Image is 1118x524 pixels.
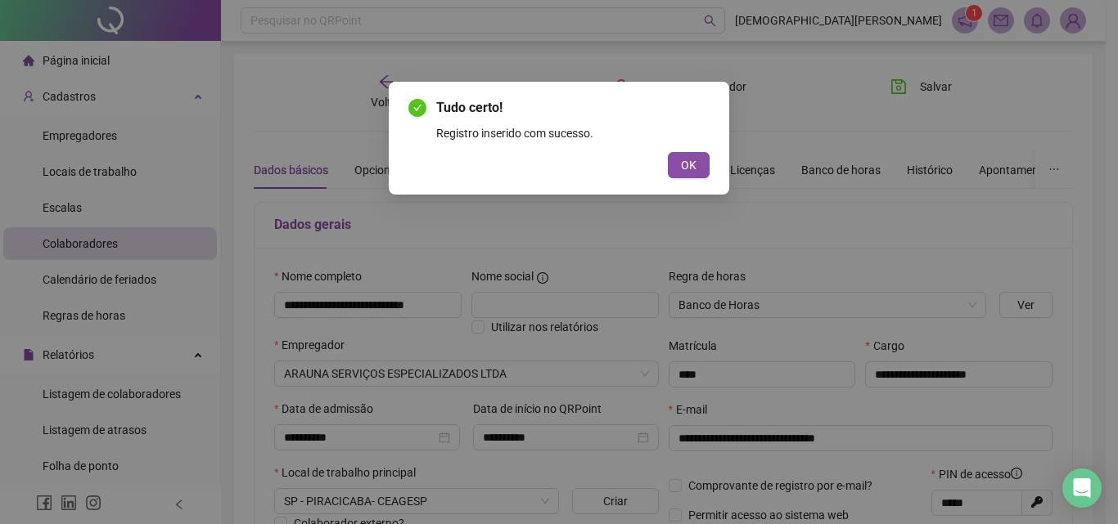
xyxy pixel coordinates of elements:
[668,152,710,178] button: OK
[681,156,696,174] span: OK
[408,99,426,117] span: check-circle
[436,127,593,140] span: Registro inserido com sucesso.
[436,100,503,115] span: Tudo certo!
[1062,468,1102,508] div: Open Intercom Messenger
